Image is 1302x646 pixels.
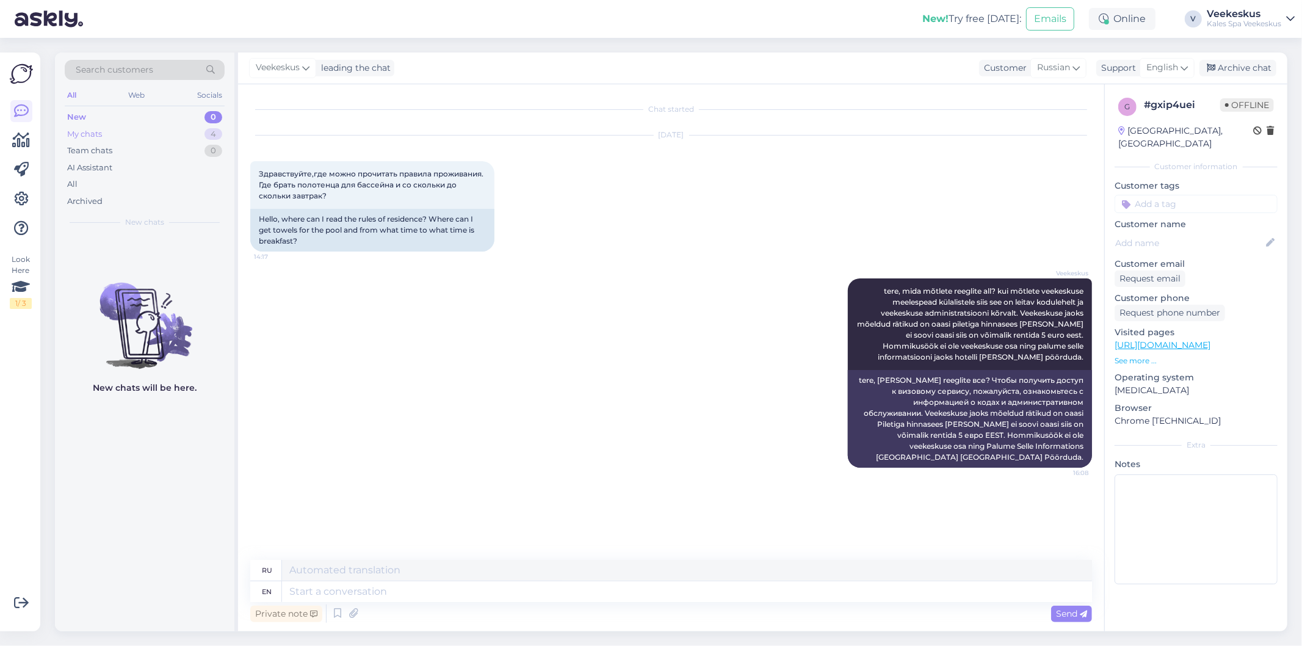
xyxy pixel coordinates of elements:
[256,61,300,74] span: Veekeskus
[1185,10,1202,27] div: V
[1115,440,1278,451] div: Extra
[1096,62,1136,74] div: Support
[1115,258,1278,270] p: Customer email
[250,209,494,252] div: Hello, where can I read the rules of residence? Where can I get towels for the pool and from what...
[1115,339,1210,350] a: [URL][DOMAIN_NAME]
[10,62,33,85] img: Askly Logo
[93,382,197,394] p: New chats will be here.
[204,145,222,157] div: 0
[1125,102,1130,111] span: g
[1115,355,1278,366] p: See more ...
[1056,608,1087,619] span: Send
[55,261,234,371] img: No chats
[1146,61,1178,74] span: English
[250,606,322,622] div: Private note
[254,252,300,261] span: 14:17
[250,129,1092,140] div: [DATE]
[1115,384,1278,397] p: [MEDICAL_DATA]
[1115,180,1278,192] p: Customer tags
[67,128,102,140] div: My chats
[979,62,1027,74] div: Customer
[262,581,272,602] div: en
[1115,415,1278,427] p: Chrome [TECHNICAL_ID]
[1115,305,1225,321] div: Request phone number
[204,128,222,140] div: 4
[259,169,485,200] span: Здравствуйте,где можно прочитать правила проживания. Где брать полотенца для бассейна и со скольк...
[1118,125,1253,150] div: [GEOGRAPHIC_DATA], [GEOGRAPHIC_DATA]
[316,62,391,74] div: leading the chat
[125,217,164,228] span: New chats
[1207,19,1281,29] div: Kales Spa Veekeskus
[848,370,1092,468] div: tere, [PERSON_NAME] reeglite все? Чтобы получить доступ к визовому сервису, пожалуйста, ознакомьт...
[126,87,148,103] div: Web
[1115,292,1278,305] p: Customer phone
[1115,458,1278,471] p: Notes
[76,64,153,76] span: Search customers
[1037,61,1070,74] span: Russian
[1199,60,1276,76] div: Archive chat
[67,111,86,123] div: New
[857,286,1085,361] span: tere, mida mõtlete reeglite all? kui mõtlete veekeskuse meelespead külalistele siis see on leitav...
[1043,468,1088,477] span: 16:08
[1115,195,1278,213] input: Add a tag
[1115,270,1185,287] div: Request email
[1144,98,1220,112] div: # gxip4uei
[67,178,78,191] div: All
[1115,218,1278,231] p: Customer name
[262,560,272,581] div: ru
[65,87,79,103] div: All
[67,195,103,208] div: Archived
[1115,161,1278,172] div: Customer information
[1115,371,1278,384] p: Operating system
[204,111,222,123] div: 0
[10,298,32,309] div: 1 / 3
[1043,269,1088,278] span: Veekeskus
[67,145,112,157] div: Team chats
[1115,326,1278,339] p: Visited pages
[1115,236,1264,250] input: Add name
[922,13,949,24] b: New!
[67,162,112,174] div: AI Assistant
[1207,9,1281,19] div: Veekeskus
[10,254,32,309] div: Look Here
[922,12,1021,26] div: Try free [DATE]:
[1207,9,1295,29] a: VeekeskusKales Spa Veekeskus
[1026,7,1074,31] button: Emails
[1220,98,1274,112] span: Offline
[195,87,225,103] div: Socials
[1089,8,1156,30] div: Online
[250,104,1092,115] div: Chat started
[1115,402,1278,415] p: Browser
